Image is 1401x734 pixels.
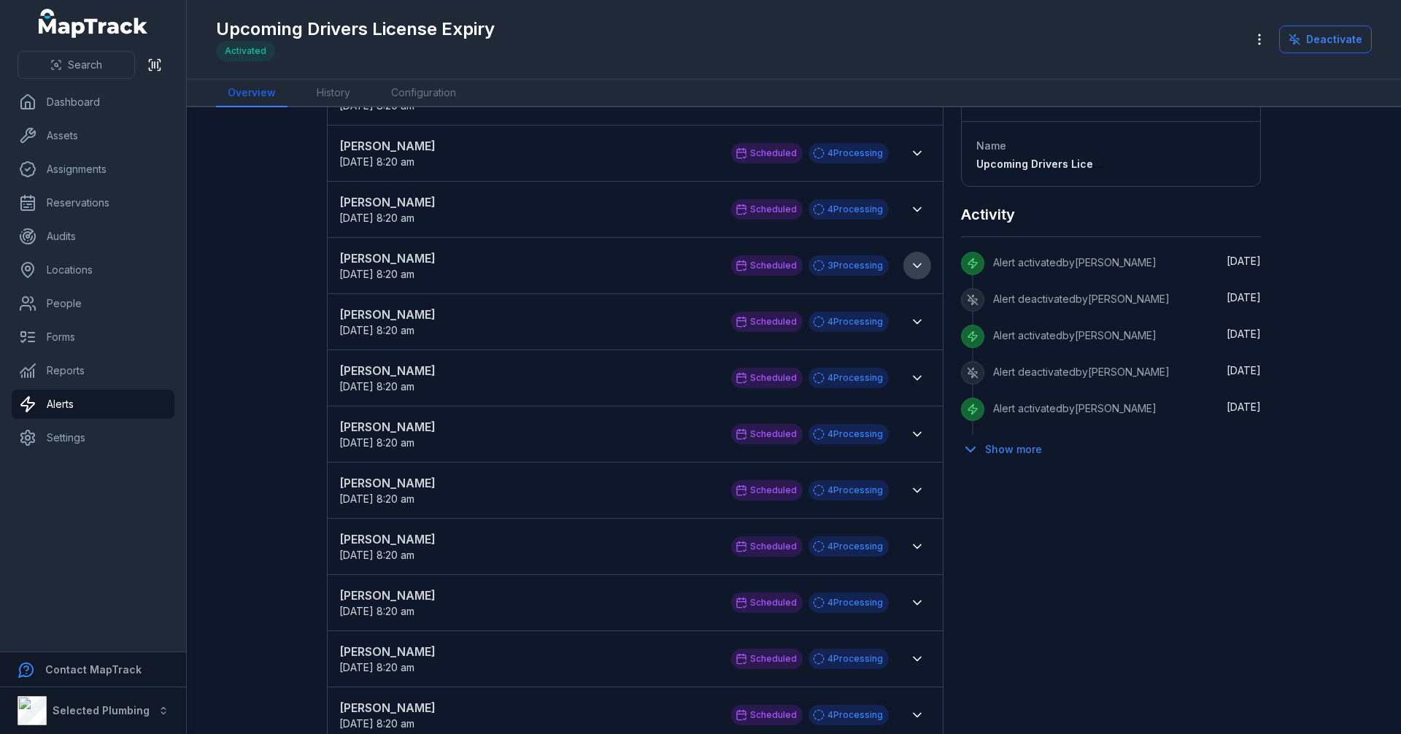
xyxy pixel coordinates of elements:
div: Scheduled [731,536,803,557]
time: 8/28/2025, 8:20:00 AM [339,549,414,561]
strong: [PERSON_NAME] [339,306,717,323]
div: Scheduled [731,705,803,725]
strong: [PERSON_NAME] [339,530,717,548]
a: Settings [12,423,174,452]
div: Scheduled [731,143,803,163]
strong: [PERSON_NAME] [339,418,717,436]
time: 8/18/2025, 2:30:53 PM [1227,364,1261,376]
strong: [PERSON_NAME] [339,193,717,211]
span: [DATE] [1227,328,1261,340]
span: Alert activated by [PERSON_NAME] [993,256,1157,269]
span: [DATE] 8:20 am [339,492,414,505]
a: Audits [12,222,174,251]
time: 8/21/2025, 8:18:38 AM [1227,255,1261,267]
a: Reservations [12,188,174,217]
strong: [PERSON_NAME] [339,699,717,716]
h1: Upcoming Drivers License Expiry [216,18,495,41]
a: [PERSON_NAME][DATE] 8:20 am [339,587,717,619]
div: 4 Processing [808,424,889,444]
span: Alert deactivated by [PERSON_NAME] [993,366,1170,378]
button: Search [18,51,135,79]
time: 8/28/2025, 8:20:00 AM [339,212,414,224]
button: Show more [961,434,1051,465]
div: 4 Processing [808,705,889,725]
strong: [PERSON_NAME] [339,643,717,660]
div: 4 Processing [808,480,889,501]
span: Alert activated by [PERSON_NAME] [993,402,1157,414]
span: [DATE] 8:20 am [339,436,414,449]
div: 3 Processing [808,255,889,276]
time: 8/28/2025, 8:20:00 AM [339,436,414,449]
a: MapTrack [39,9,148,38]
a: Alerts [12,390,174,419]
a: History [305,80,362,107]
div: 4 Processing [808,592,889,613]
time: 8/28/2025, 8:20:00 AM [339,155,414,168]
span: [DATE] 8:20 am [339,661,414,673]
a: [PERSON_NAME][DATE] 8:20 am [339,306,717,338]
div: Scheduled [731,592,803,613]
div: Scheduled [731,480,803,501]
span: [DATE] [1227,364,1261,376]
time: 8/28/2025, 8:20:00 AM [339,605,414,617]
time: 8/28/2025, 8:20:00 AM [339,492,414,505]
span: [DATE] 8:20 am [339,268,414,280]
span: [DATE] 8:20 am [339,717,414,730]
div: 4 Processing [808,199,889,220]
a: [PERSON_NAME][DATE] 8:20 am [339,530,717,563]
span: Search [68,58,102,72]
a: [PERSON_NAME][DATE] 8:20 am [339,474,717,506]
span: Alert deactivated by [PERSON_NAME] [993,293,1170,305]
h2: Activity [961,204,1015,225]
span: [DATE] 8:20 am [339,324,414,336]
span: [DATE] 8:20 am [339,212,414,224]
a: Configuration [379,80,468,107]
div: 4 Processing [808,649,889,669]
div: 4 Processing [808,536,889,557]
a: [PERSON_NAME][DATE] 8:20 am [339,137,717,169]
span: [DATE] [1227,291,1261,304]
span: [DATE] 8:20 am [339,549,414,561]
strong: [PERSON_NAME] [339,587,717,604]
div: Scheduled [731,255,803,276]
strong: [PERSON_NAME] [339,474,717,492]
time: 8/28/2025, 8:20:00 AM [339,380,414,393]
strong: Selected Plumbing [53,704,150,716]
div: Scheduled [731,424,803,444]
strong: [PERSON_NAME] [339,137,717,155]
div: Scheduled [731,199,803,220]
a: [PERSON_NAME][DATE] 8:20 am [339,418,717,450]
a: Dashboard [12,88,174,117]
span: [DATE] 8:20 am [339,605,414,617]
span: Upcoming Drivers License Expiry [976,158,1146,170]
strong: [PERSON_NAME] [339,362,717,379]
div: 4 Processing [808,143,889,163]
a: Assets [12,121,174,150]
time: 8/28/2025, 8:20:00 AM [339,324,414,336]
span: Alert activated by [PERSON_NAME] [993,329,1157,341]
a: [PERSON_NAME][DATE] 8:20 am [339,699,717,731]
span: [DATE] 8:20 am [339,380,414,393]
div: Scheduled [731,368,803,388]
strong: [PERSON_NAME] [339,250,717,267]
span: [DATE] [1227,401,1261,413]
a: [PERSON_NAME][DATE] 8:20 am [339,362,717,394]
a: Assignments [12,155,174,184]
time: 8/28/2025, 8:20:00 AM [339,268,414,280]
a: [PERSON_NAME][DATE] 8:20 am [339,643,717,675]
span: [DATE] [1227,255,1261,267]
a: [PERSON_NAME][DATE] 8:20 am [339,250,717,282]
time: 8/28/2025, 8:20:00 AM [339,661,414,673]
div: 4 Processing [808,368,889,388]
button: Deactivate [1279,26,1372,53]
time: 8/21/2025, 8:18:14 AM [1227,291,1261,304]
a: Locations [12,255,174,285]
div: Activated [216,41,275,61]
a: Reports [12,356,174,385]
div: Scheduled [731,649,803,669]
strong: Contact MapTrack [45,663,142,676]
div: Scheduled [731,312,803,332]
a: [PERSON_NAME][DATE] 8:20 am [339,193,717,225]
a: Overview [216,80,287,107]
div: 4 Processing [808,312,889,332]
